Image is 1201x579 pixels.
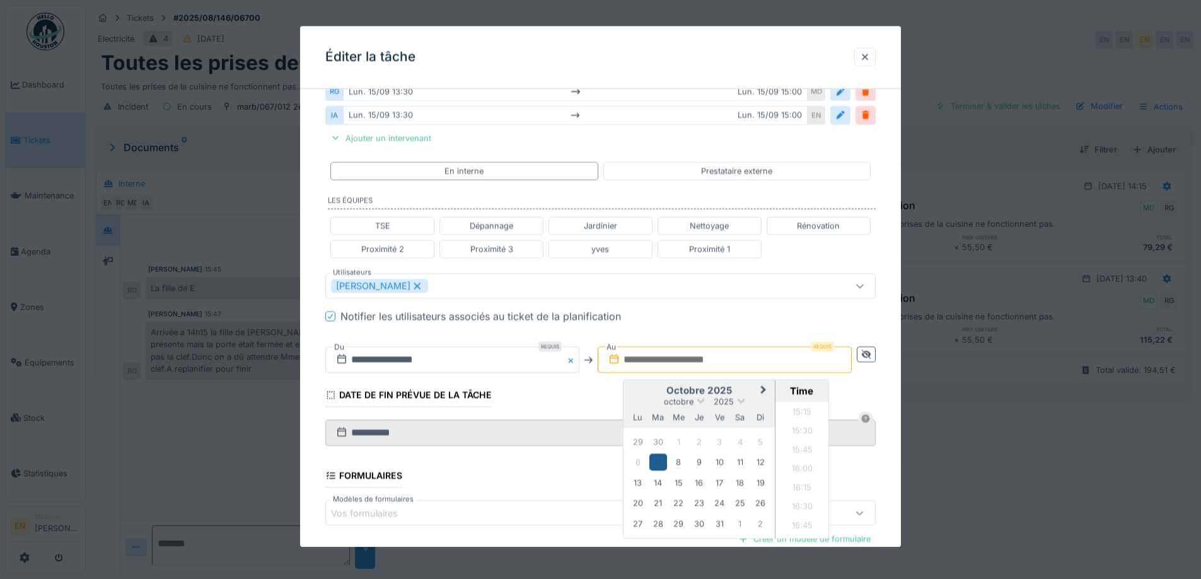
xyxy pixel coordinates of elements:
[811,341,834,352] div: Requis
[690,515,707,532] div: Choose jeudi 30 octobre 2025
[340,309,621,324] div: Notifier les utilisateurs associés au ticket de la planification
[591,243,609,255] div: yves
[752,433,769,450] div: Not available dimanche 5 octobre 2025
[649,474,666,491] div: Choose mardi 14 octobre 2025
[325,49,415,65] h3: Éditer la tâche
[755,381,775,401] button: Next Month
[629,454,646,471] div: Not available lundi 6 octobre 2025
[752,495,769,512] div: Choose dimanche 26 octobre 2025
[797,220,840,232] div: Rénovation
[331,279,428,293] div: [PERSON_NAME]
[375,220,390,232] div: TSE
[775,402,829,538] ul: Time
[711,409,728,426] div: vendredi
[670,515,687,532] div: Choose mercredi 29 octobre 2025
[325,130,436,147] div: Ajouter un intervenant
[711,454,728,471] div: Choose vendredi 10 octobre 2025
[333,340,345,354] label: Du
[624,385,775,396] h2: octobre 2025
[711,433,728,450] div: Not available vendredi 3 octobre 2025
[670,495,687,512] div: Choose mercredi 22 octobre 2025
[752,409,769,426] div: dimanche
[690,433,707,450] div: Not available jeudi 2 octobre 2025
[605,340,617,354] label: Au
[470,243,513,255] div: Proximité 3
[629,474,646,491] div: Choose lundi 13 octobre 2025
[775,442,829,461] li: 15:45
[566,347,579,373] button: Close
[690,409,707,426] div: jeudi
[711,495,728,512] div: Choose vendredi 24 octobre 2025
[752,454,769,471] div: Choose dimanche 12 octobre 2025
[752,474,769,491] div: Choose dimanche 19 octobre 2025
[325,106,343,125] div: IA
[330,495,416,505] label: Modèles de formulaires
[629,515,646,532] div: Choose lundi 27 octobre 2025
[670,433,687,450] div: Not available mercredi 1 octobre 2025
[649,409,666,426] div: mardi
[444,165,484,177] div: En interne
[584,220,617,232] div: Jardinier
[629,433,646,450] div: Not available lundi 29 septembre 2025
[649,495,666,512] div: Choose mardi 21 octobre 2025
[470,220,513,232] div: Dépannage
[629,409,646,426] div: lundi
[711,515,728,532] div: Choose vendredi 31 octobre 2025
[711,474,728,491] div: Choose vendredi 17 octobre 2025
[779,385,825,397] div: Time
[689,243,730,255] div: Proximité 1
[775,536,829,555] li: 17:00
[325,386,492,407] div: Date de fin prévue de la tâche
[731,515,748,532] div: Choose samedi 1 novembre 2025
[775,404,829,423] li: 15:15
[664,398,693,407] span: octobre
[325,83,343,101] div: RG
[330,267,374,278] label: Utilisateurs
[325,467,402,488] div: Formulaires
[670,409,687,426] div: mercredi
[775,423,829,442] li: 15:30
[775,517,829,536] li: 16:45
[731,454,748,471] div: Choose samedi 11 octobre 2025
[690,454,707,471] div: Choose jeudi 9 octobre 2025
[701,165,772,177] div: Prestataire externe
[538,341,562,352] div: Requis
[731,474,748,491] div: Choose samedi 18 octobre 2025
[629,495,646,512] div: Choose lundi 20 octobre 2025
[731,495,748,512] div: Choose samedi 25 octobre 2025
[343,83,808,101] div: lun. 15/09 13:30 lun. 15/09 15:00
[361,243,404,255] div: Proximité 2
[331,507,415,520] div: Vos formulaires
[731,409,748,426] div: samedi
[343,106,808,125] div: lun. 15/09 13:30 lun. 15/09 15:00
[775,461,829,479] li: 16:00
[670,454,687,471] div: Choose mercredi 8 octobre 2025
[328,195,876,209] label: Les équipes
[775,498,829,517] li: 16:30
[808,106,825,125] div: EN
[690,474,707,491] div: Choose jeudi 16 octobre 2025
[690,220,729,232] div: Nettoyage
[649,515,666,532] div: Choose mardi 28 octobre 2025
[731,433,748,450] div: Not available samedi 4 octobre 2025
[649,433,666,450] div: Not available mardi 30 septembre 2025
[775,479,829,498] li: 16:15
[690,495,707,512] div: Choose jeudi 23 octobre 2025
[733,531,876,548] div: Créer un modèle de formulaire
[714,398,734,407] span: 2025
[649,454,666,471] div: Choose mardi 7 octobre 2025
[752,515,769,532] div: Choose dimanche 2 novembre 2025
[670,474,687,491] div: Choose mercredi 15 octobre 2025
[627,432,770,534] div: Month octobre, 2025
[808,83,825,101] div: MD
